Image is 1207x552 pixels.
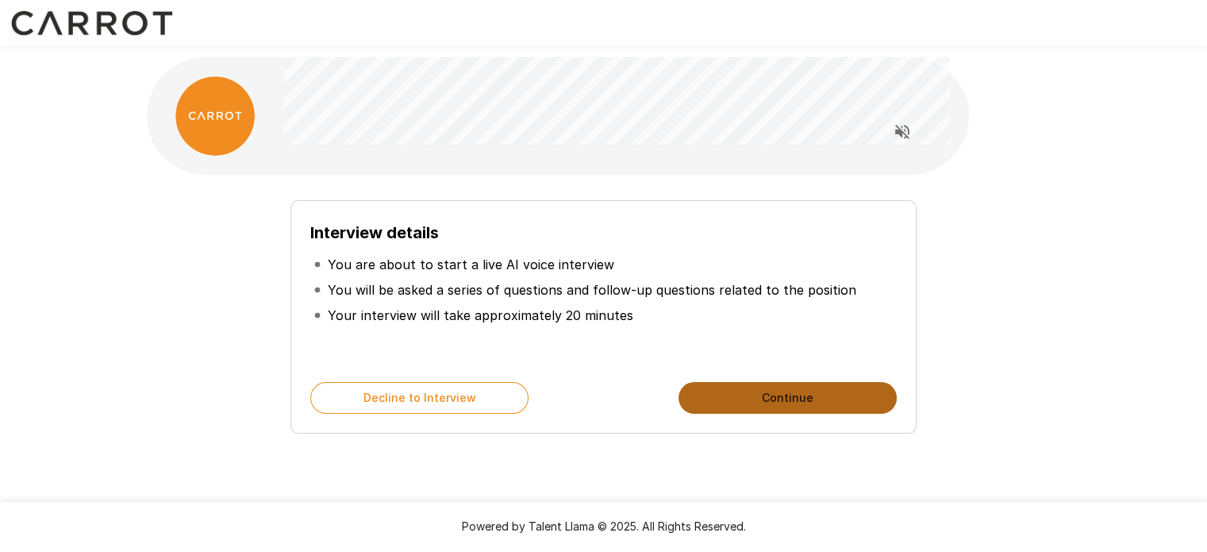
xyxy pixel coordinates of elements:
[678,382,897,414] button: Continue
[886,116,918,148] button: Read questions aloud
[175,76,255,156] img: carrot_logo.png
[310,382,529,414] button: Decline to Interview
[310,223,439,242] b: Interview details
[328,255,614,274] p: You are about to start a live AI voice interview
[328,306,633,325] p: Your interview will take approximately 20 minutes
[19,519,1188,535] p: Powered by Talent Llama © 2025. All Rights Reserved.
[328,280,856,299] p: You will be asked a series of questions and follow-up questions related to the position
